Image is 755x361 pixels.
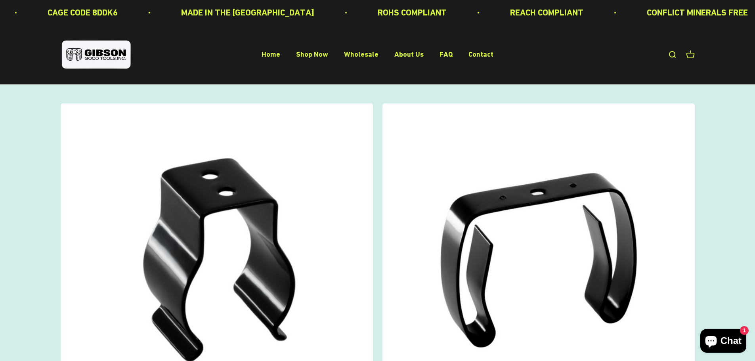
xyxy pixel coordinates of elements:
[390,6,464,19] p: REACH COMPLIANT
[258,6,327,19] p: ROHS COMPLIANT
[344,50,378,59] a: Wholesale
[296,50,328,59] a: Shop Now
[440,50,453,59] a: FAQ
[698,329,749,355] inbox-online-store-chat: Shopify online store chat
[61,6,195,19] p: MADE IN THE [GEOGRAPHIC_DATA]
[262,50,280,59] a: Home
[527,6,628,19] p: CONFLICT MINERALS FREE
[394,50,424,59] a: About Us
[468,50,493,59] a: Contact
